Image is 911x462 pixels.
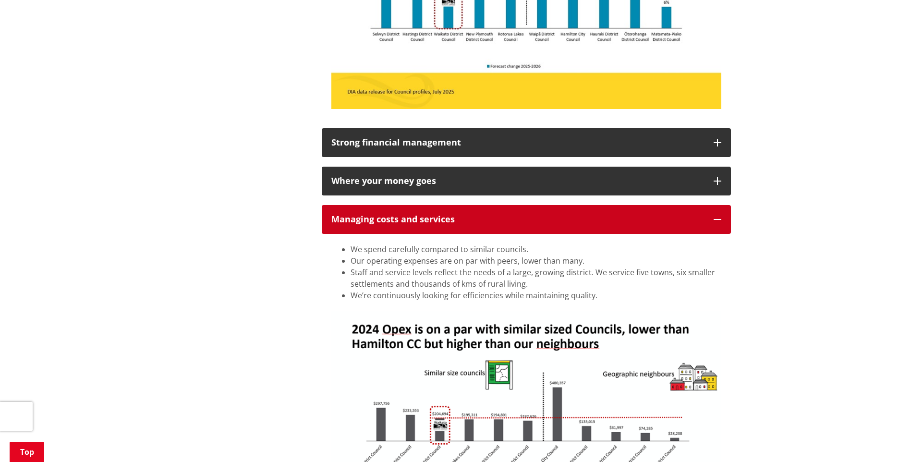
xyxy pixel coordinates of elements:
[351,267,721,290] li: Staff and service levels reflect the needs of a large, growing district. We service five towns, s...
[331,215,704,224] div: Managing costs and services
[322,167,731,195] button: Where your money goes
[10,442,44,462] a: Top
[351,243,721,255] li: We spend carefully compared to similar councils.
[331,176,704,186] div: Where your money goes
[351,255,721,267] li: Our operating expenses are on par with peers, lower than many.
[322,205,731,234] button: Managing costs and services
[322,128,731,157] button: Strong financial management
[351,290,721,301] li: We’re continuously looking for efficiencies while maintaining quality.
[867,422,901,456] iframe: Messenger Launcher
[331,138,704,147] div: Strong financial management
